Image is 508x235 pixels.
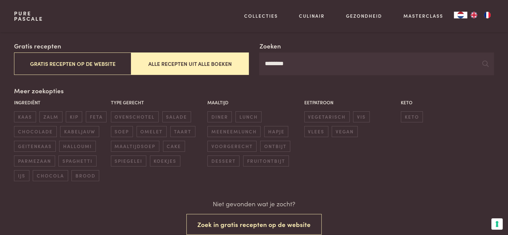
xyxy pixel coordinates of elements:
[304,99,397,106] p: Eetpatroon
[137,126,167,137] span: omelet
[213,199,295,209] p: Niet gevonden wat je zocht?
[467,12,494,18] ul: Language list
[401,99,494,106] p: Keto
[491,218,503,230] button: Uw voorkeuren voor toestemming voor trackingtechnologieën
[264,126,288,137] span: hapje
[304,126,328,137] span: vlees
[59,141,96,152] span: halloumi
[131,52,248,75] button: Alle recepten uit alle boeken
[454,12,467,18] div: Language
[353,111,369,122] span: vis
[207,126,261,137] span: meeneemlunch
[207,99,301,106] p: Maaltijd
[401,111,423,122] span: keto
[207,155,239,166] span: dessert
[111,126,133,137] span: soep
[260,141,290,152] span: ontbijt
[243,155,289,166] span: fruitontbijt
[14,99,107,106] p: Ingrediënt
[244,12,278,19] a: Collecties
[14,111,36,122] span: kaas
[207,141,257,152] span: voorgerecht
[66,111,82,122] span: kip
[467,12,481,18] a: EN
[39,111,62,122] span: zalm
[14,155,55,166] span: parmezaan
[332,126,357,137] span: vegan
[162,111,191,122] span: salade
[111,111,159,122] span: ovenschotel
[454,12,467,18] a: NL
[111,99,204,106] p: Type gerecht
[111,155,146,166] span: spiegelei
[14,11,43,21] a: PurePascale
[403,12,443,19] a: Masterclass
[58,155,96,166] span: spaghetti
[60,126,99,137] span: kabeljauw
[481,12,494,18] a: FR
[186,214,322,235] button: Zoek in gratis recepten op de website
[14,141,55,152] span: geitenkaas
[163,141,185,152] span: cake
[71,170,99,181] span: brood
[299,12,325,19] a: Culinair
[235,111,262,122] span: lunch
[259,41,281,51] label: Zoeken
[14,126,56,137] span: chocolade
[170,126,195,137] span: taart
[86,111,107,122] span: feta
[14,52,131,75] button: Gratis recepten op de website
[346,12,382,19] a: Gezondheid
[14,41,61,51] label: Gratis recepten
[14,170,29,181] span: ijs
[454,12,494,18] aside: Language selected: Nederlands
[111,141,159,152] span: maaltijdsoep
[33,170,68,181] span: chocola
[150,155,180,166] span: koekjes
[304,111,350,122] span: vegetarisch
[207,111,232,122] span: diner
